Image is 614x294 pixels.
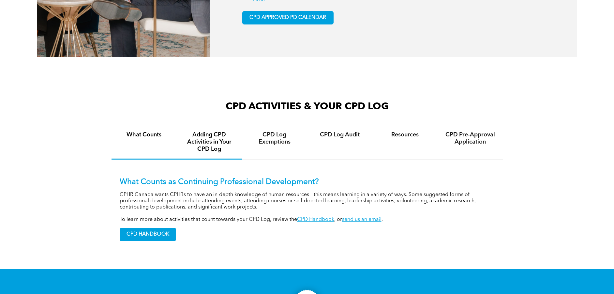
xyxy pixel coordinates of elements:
[378,131,432,138] h4: Resources
[183,131,236,153] h4: Adding CPD Activities in Your CPD Log
[226,102,389,112] span: CPD ACTIVITIES & YOUR CPD LOG
[120,178,495,187] p: What Counts as Continuing Professional Development?
[120,217,495,223] p: To learn more about activities that count towards your CPD Log, review the , or .
[117,131,171,138] h4: What Counts
[248,131,301,146] h4: CPD Log Exemptions
[342,217,382,222] a: send us an email
[120,192,495,210] p: CPHR Canada wants CPHRs to have an in-depth knowledge of human resources – this means learning in...
[313,131,367,138] h4: CPD Log Audit
[249,15,326,21] span: CPD APPROVED PD CALENDAR
[297,217,334,222] a: CPD Handbook
[120,228,176,241] a: CPD HANDBOOK
[443,131,497,146] h4: CPD Pre-Approval Application
[242,11,334,24] a: CPD APPROVED PD CALENDAR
